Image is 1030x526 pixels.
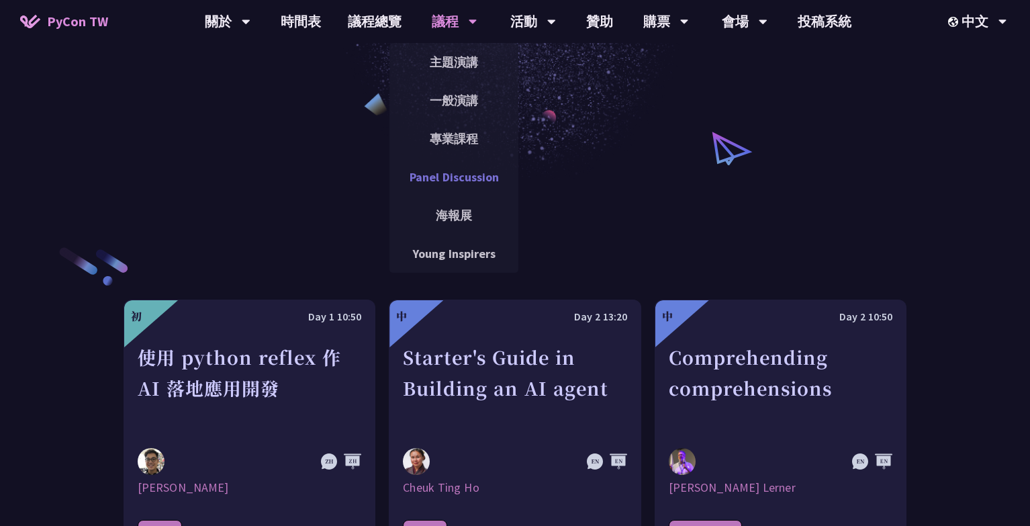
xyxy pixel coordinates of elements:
[669,448,696,478] img: Reuven M. Lerner
[389,161,518,193] a: Panel Discussion
[669,480,892,496] div: [PERSON_NAME] Lerner
[7,5,122,38] a: PyCon TW
[138,448,165,475] img: Milo Chen
[669,308,892,325] div: Day 2 10:50
[403,308,626,325] div: Day 2 13:20
[403,342,626,435] div: Starter's Guide in Building an AI agent
[138,342,361,435] div: 使用 python reflex 作 AI 落地應用開發
[20,15,40,28] img: Home icon of PyCon TW 2025
[47,11,108,32] span: PyCon TW
[396,308,407,324] div: 中
[389,123,518,155] a: 專業課程
[403,480,626,496] div: Cheuk Ting Ho
[662,308,673,324] div: 中
[389,200,518,231] a: 海報展
[389,238,518,269] a: Young Inspirers
[948,17,962,27] img: Locale Icon
[669,342,892,435] div: Comprehending comprehensions
[138,308,361,325] div: Day 1 10:50
[389,46,518,78] a: 主題演講
[389,85,518,116] a: 一般演講
[138,480,361,496] div: [PERSON_NAME]
[403,448,430,475] img: Cheuk Ting Ho
[131,308,142,324] div: 初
